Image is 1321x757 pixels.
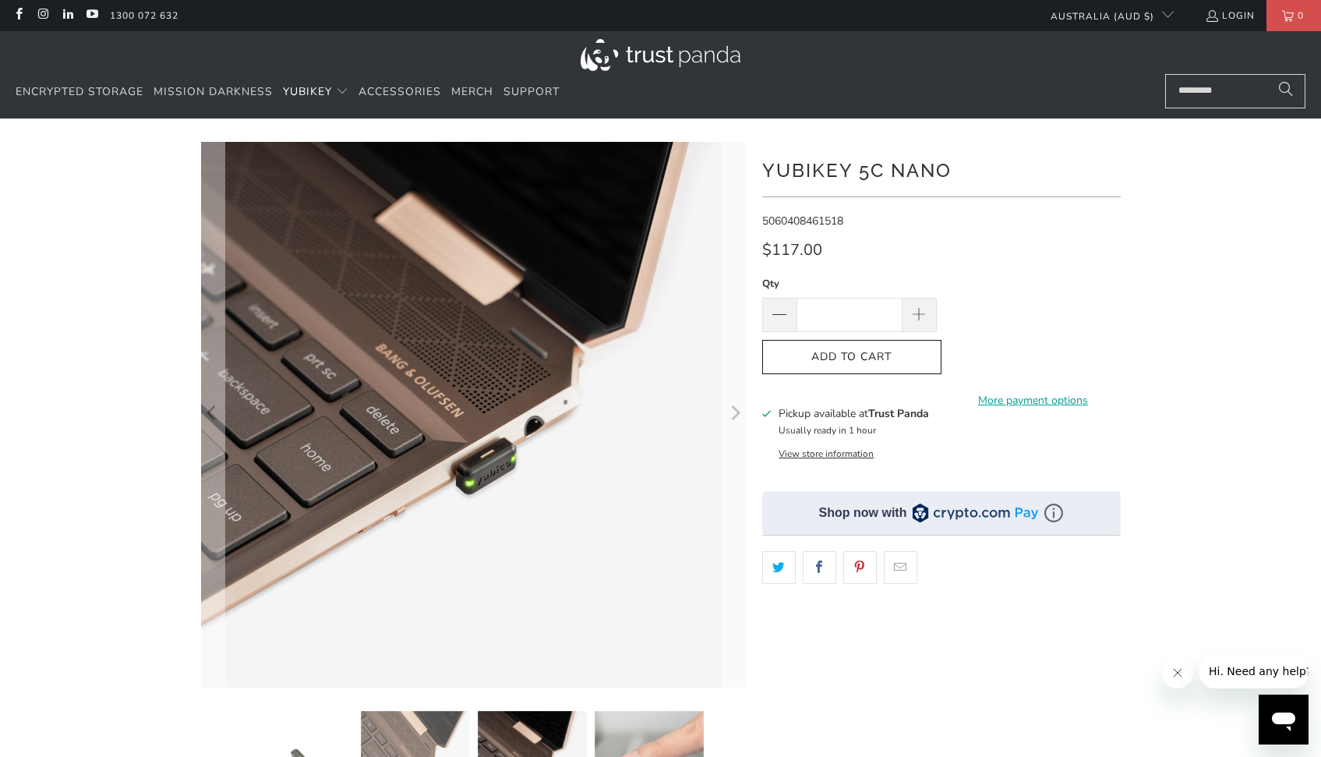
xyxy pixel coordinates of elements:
button: View store information [779,447,874,460]
img: Trust Panda Australia [581,39,740,71]
b: Trust Panda [868,406,929,421]
a: Trust Panda Australia on Facebook [12,9,25,22]
button: Previous [200,142,225,688]
nav: Translation missing: en.navigation.header.main_nav [16,74,560,111]
span: $117.00 [762,239,822,260]
a: Email this to a friend [884,551,917,584]
iframe: Reviews Widget [762,611,1121,663]
a: Encrypted Storage [16,74,143,111]
a: Mission Darkness [154,74,273,111]
span: Merch [451,84,493,99]
a: Share this on Facebook [803,551,836,584]
span: Encrypted Storage [16,84,143,99]
a: Accessories [359,74,441,111]
span: Mission Darkness [154,84,273,99]
h3: Pickup available at [779,405,929,422]
button: Search [1266,74,1305,108]
span: YubiKey [283,84,332,99]
h1: YubiKey 5C Nano [762,154,1121,185]
span: Accessories [359,84,441,99]
label: Qty [762,275,937,292]
iframe: Message from company [1199,654,1309,688]
a: Merch [451,74,493,111]
button: Add to Cart [762,340,941,375]
iframe: Close message [1162,657,1193,688]
a: YubiKey 5C Nano - Trust Panda [200,142,746,688]
a: Support [503,74,560,111]
span: Hi. Need any help? [9,11,112,23]
small: Usually ready in 1 hour [779,424,876,437]
a: Trust Panda Australia on Instagram [36,9,49,22]
summary: YubiKey [283,74,348,111]
a: Trust Panda Australia on LinkedIn [61,9,74,22]
iframe: Button to launch messaging window [1259,695,1309,745]
span: Add to Cart [779,351,925,364]
span: 5060408461518 [762,214,843,228]
div: Shop now with [819,504,907,522]
a: Share this on Pinterest [843,551,877,584]
button: Next [722,142,747,688]
a: 1300 072 632 [110,7,178,24]
input: Search... [1165,74,1305,108]
a: Share this on Twitter [762,551,796,584]
a: Login [1205,7,1255,24]
a: Trust Panda Australia on YouTube [85,9,98,22]
span: Support [503,84,560,99]
a: More payment options [946,392,1121,409]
